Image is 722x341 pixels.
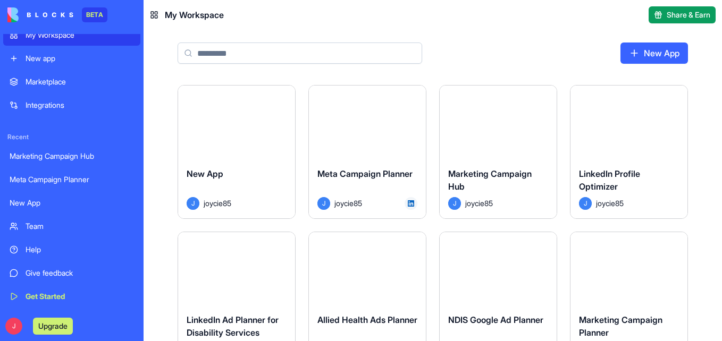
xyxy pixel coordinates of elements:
[465,198,493,209] span: joycie85
[649,6,716,23] button: Share & Earn
[204,198,231,209] span: joycie85
[308,85,426,219] a: Meta Campaign PlannerJjoycie85
[667,10,710,20] span: Share & Earn
[3,192,140,214] a: New App
[448,314,543,325] span: NDIS Google Ad Planner
[26,244,134,255] div: Help
[82,7,107,22] div: BETA
[33,320,73,331] a: Upgrade
[570,85,688,219] a: LinkedIn Profile OptimizerJjoycie85
[3,24,140,46] a: My Workspace
[26,100,134,110] div: Integrations
[317,314,417,325] span: Allied Health Ads Planner
[3,216,140,237] a: Team
[5,318,22,335] span: J
[3,146,140,167] a: Marketing Campaign Hub
[26,221,134,232] div: Team
[26,268,134,278] div: Give feedback
[439,85,557,219] a: Marketing Campaign HubJjoycie85
[3,286,140,307] a: Get Started
[187,168,223,179] span: New App
[10,151,134,161] div: Marketing Campaign Hub
[408,200,414,207] img: linkedin_bcsuxv.svg
[317,197,330,210] span: J
[620,42,688,64] a: New App
[3,239,140,260] a: Help
[187,314,279,338] span: LinkedIn Ad Planner for Disability Services
[579,197,592,210] span: J
[3,133,140,141] span: Recent
[579,314,662,338] span: Marketing Campaign Planner
[7,7,73,22] img: logo
[317,168,413,179] span: Meta Campaign Planner
[3,95,140,116] a: Integrations
[26,30,134,40] div: My Workspace
[579,168,640,192] span: LinkedIn Profile Optimizer
[10,174,134,185] div: Meta Campaign Planner
[187,197,199,210] span: J
[26,291,134,302] div: Get Started
[3,262,140,284] a: Give feedback
[448,197,461,210] span: J
[26,53,134,64] div: New app
[7,7,107,22] a: BETA
[26,76,134,87] div: Marketplace
[10,198,134,208] div: New App
[165,8,224,21] span: My Workspace
[596,198,624,209] span: joycie85
[3,169,140,190] a: Meta Campaign Planner
[3,48,140,69] a: New app
[3,71,140,92] a: Marketplace
[178,85,296,219] a: New AppJjoycie85
[33,318,73,335] button: Upgrade
[334,198,362,209] span: joycie85
[448,168,532,192] span: Marketing Campaign Hub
